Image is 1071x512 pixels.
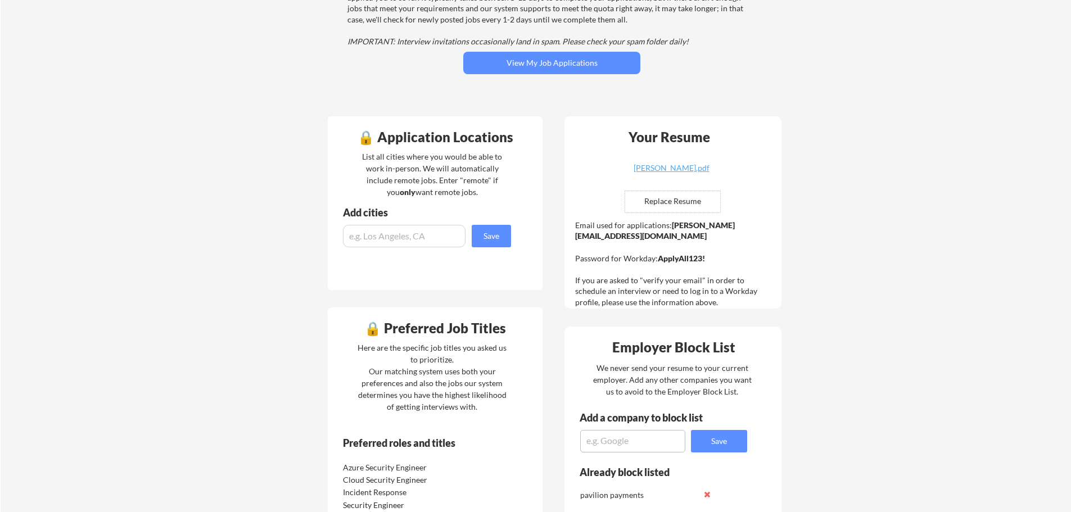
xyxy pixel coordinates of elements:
[592,362,752,397] div: We never send your resume to your current employer. Add any other companies you want us to avoid ...
[343,487,462,498] div: Incident Response
[580,490,699,501] div: pavilion payments
[613,130,725,144] div: Your Resume
[575,220,735,241] strong: [PERSON_NAME][EMAIL_ADDRESS][DOMAIN_NAME]
[580,413,720,423] div: Add a company to block list
[331,130,540,144] div: 🔒 Application Locations
[355,342,509,413] div: Here are the specific job titles you asked us to prioritize. Our matching system uses both your p...
[347,37,689,46] em: IMPORTANT: Interview invitations occasionally land in spam. Please check your spam folder daily!
[575,220,774,308] div: Email used for applications: Password for Workday: If you are asked to "verify your email" in ord...
[691,430,747,452] button: Save
[472,225,511,247] button: Save
[343,225,466,247] input: e.g. Los Angeles, CA
[463,52,640,74] button: View My Job Applications
[580,467,732,477] div: Already block listed
[569,341,778,354] div: Employer Block List
[343,500,462,511] div: Security Engineer
[355,151,509,198] div: List all cities where you would be able to work in-person. We will automatically include remote j...
[343,462,462,473] div: Azure Security Engineer
[400,187,415,197] strong: only
[343,438,496,448] div: Preferred roles and titles
[343,474,462,486] div: Cloud Security Engineer
[604,164,738,172] div: [PERSON_NAME].pdf
[658,253,705,263] strong: ApplyAll123!
[343,207,514,218] div: Add cities
[331,321,540,335] div: 🔒 Preferred Job Titles
[604,164,738,182] a: [PERSON_NAME].pdf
